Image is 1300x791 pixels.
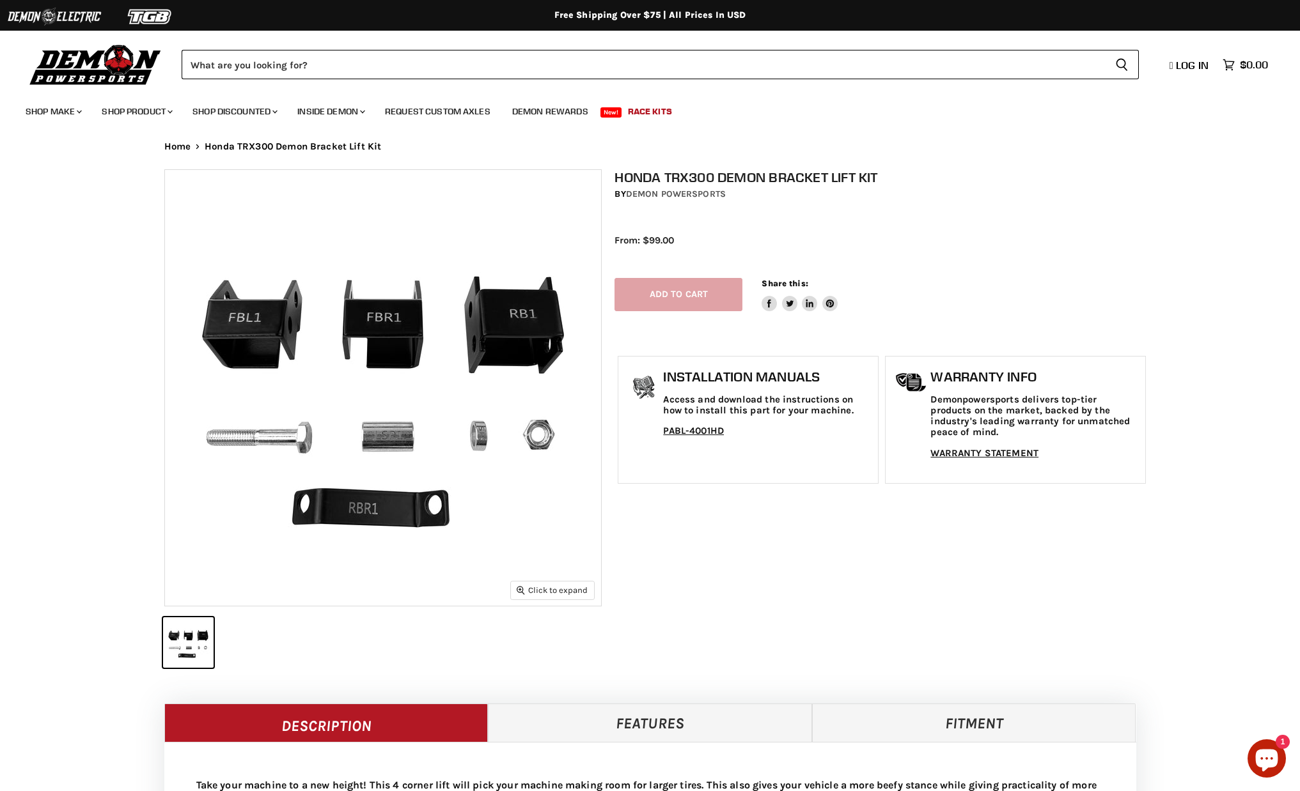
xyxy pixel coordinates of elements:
a: Shop Make [16,98,90,125]
img: TGB Logo 2 [102,4,198,29]
button: IMAGE thumbnail [163,617,214,668]
a: $0.00 [1216,56,1274,74]
ul: Main menu [16,93,1265,125]
h1: Honda TRX300 Demon Bracket Lift Kit [615,169,1149,185]
span: Honda TRX300 Demon Bracket Lift Kit [205,141,381,152]
h1: Warranty Info [930,369,1139,385]
button: Click to expand [511,581,594,599]
a: PABL-4001HD [663,425,724,436]
a: WARRANTY STATEMENT [930,447,1038,459]
img: install_manual-icon.png [628,372,660,404]
a: Description [164,703,489,742]
div: Free Shipping Over $75 | All Prices In USD [139,10,1162,21]
a: Home [164,141,191,152]
span: From: $99.00 [615,234,674,246]
img: IMAGE [165,170,601,606]
input: Search [182,50,1105,79]
a: Request Custom Axles [375,98,500,125]
button: Search [1105,50,1139,79]
nav: Breadcrumbs [139,141,1162,152]
img: warranty-icon.png [895,372,927,392]
form: Product [182,50,1139,79]
a: Demon Rewards [503,98,598,125]
div: by [615,187,1149,201]
span: $0.00 [1240,59,1268,71]
h1: Installation Manuals [663,369,872,385]
aside: Share this: [762,278,838,312]
span: Share this: [762,279,808,288]
img: Demon Electric Logo 2 [6,4,102,29]
a: Inside Demon [288,98,373,125]
span: Click to expand [517,585,588,595]
p: Demonpowersports delivers top-tier products on the market, backed by the industry's leading warra... [930,394,1139,438]
span: New! [600,107,622,118]
p: Access and download the instructions on how to install this part for your machine. [663,394,872,417]
a: Race Kits [618,98,682,125]
a: Shop Discounted [183,98,285,125]
a: Fitment [812,703,1136,742]
span: Log in [1176,59,1209,72]
inbox-online-store-chat: Shopify online store chat [1244,739,1290,781]
a: Log in [1164,59,1216,71]
img: Demon Powersports [26,42,166,87]
a: Demon Powersports [626,188,726,199]
a: Shop Product [92,98,180,125]
a: Features [488,703,812,742]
